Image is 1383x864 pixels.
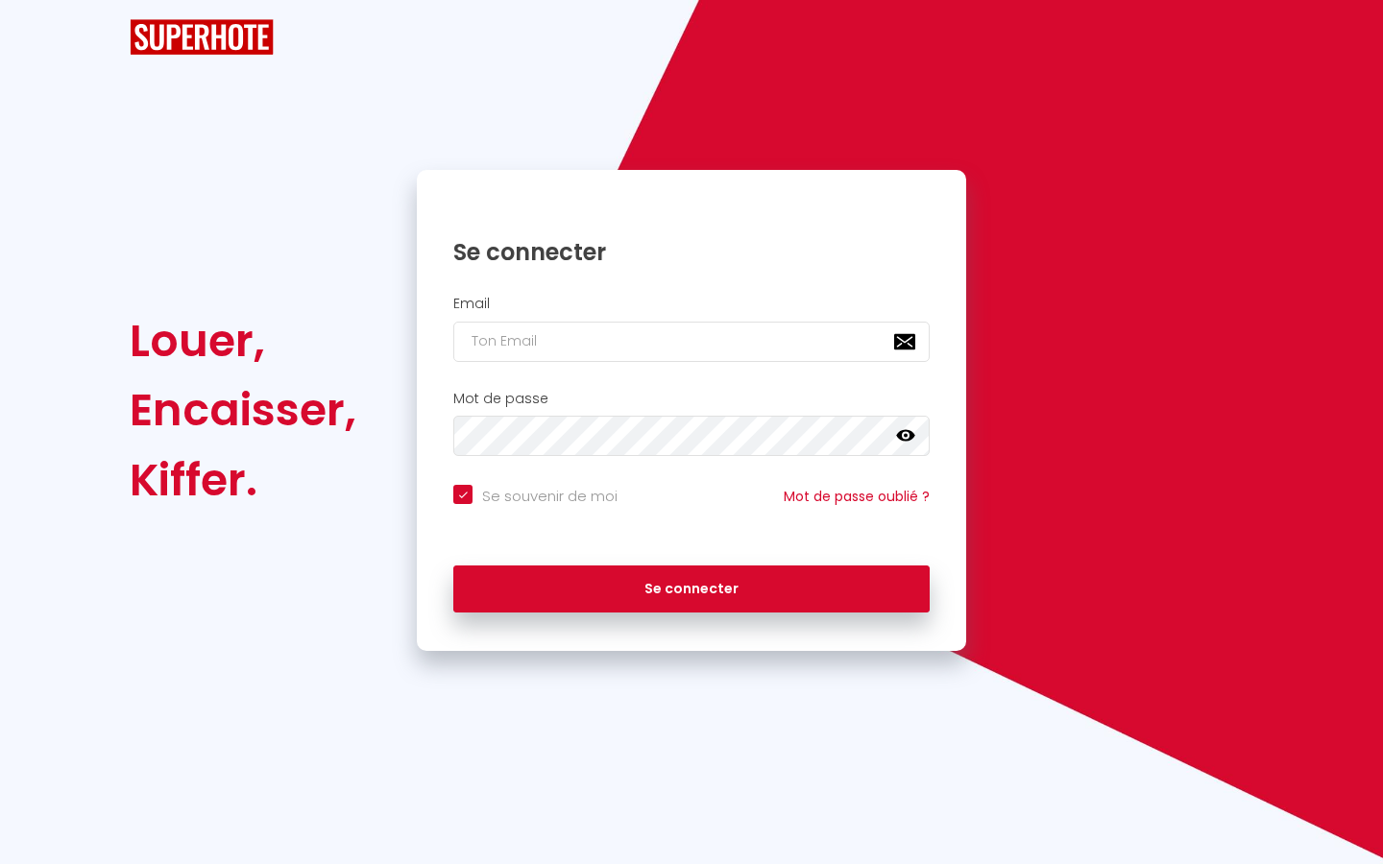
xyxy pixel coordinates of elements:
[130,375,356,444] div: Encaisser,
[130,445,356,515] div: Kiffer.
[453,391,930,407] h2: Mot de passe
[453,322,930,362] input: Ton Email
[130,306,356,375] div: Louer,
[784,487,930,506] a: Mot de passe oublié ?
[130,19,274,55] img: SuperHote logo
[453,296,930,312] h2: Email
[453,237,930,267] h1: Se connecter
[453,565,930,613] button: Se connecter
[15,8,73,65] button: Ouvrir le widget de chat LiveChat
